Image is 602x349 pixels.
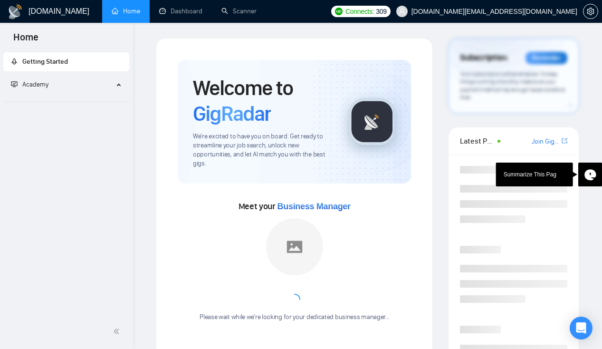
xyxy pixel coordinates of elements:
[345,6,374,17] span: Connects:
[193,101,271,126] span: GigRadar
[570,317,592,339] div: Open Intercom Messenger
[460,70,564,101] span: Your subscription will be renewed. To keep things running smoothly, make sure your payment method...
[11,81,18,87] span: fund-projection-screen
[159,7,202,15] a: dashboardDashboard
[239,201,351,212] span: Meet your
[289,294,300,305] span: loading
[532,136,560,147] a: Join GigRadar Slack Community
[3,98,129,104] li: Academy Homepage
[399,8,405,15] span: user
[22,80,48,88] span: Academy
[221,7,257,15] a: searchScanner
[112,7,140,15] a: homeHome
[460,135,494,147] span: Latest Posts from the GigRadar Community
[583,8,598,15] span: setting
[277,202,351,211] span: Business Manager
[22,58,68,66] span: Getting Started
[3,52,129,71] li: Getting Started
[193,75,333,126] h1: Welcome to
[193,132,333,168] span: We're excited to have you on board. Get ready to streamline your job search, unlock new opportuni...
[194,313,395,322] div: Please wait while we're looking for your dedicated business manager...
[266,218,323,275] img: placeholder.png
[11,58,18,65] span: rocket
[583,8,598,15] a: setting
[376,6,386,17] span: 309
[526,52,567,64] div: Reminder
[460,50,507,66] span: Subscription
[8,4,23,19] img: logo
[583,4,598,19] button: setting
[562,137,567,145] span: export
[562,136,567,145] a: export
[335,8,343,15] img: upwork-logo.png
[11,80,48,88] span: Academy
[348,98,396,145] img: gigradar-logo.png
[6,30,46,50] span: Home
[113,327,123,336] span: double-left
